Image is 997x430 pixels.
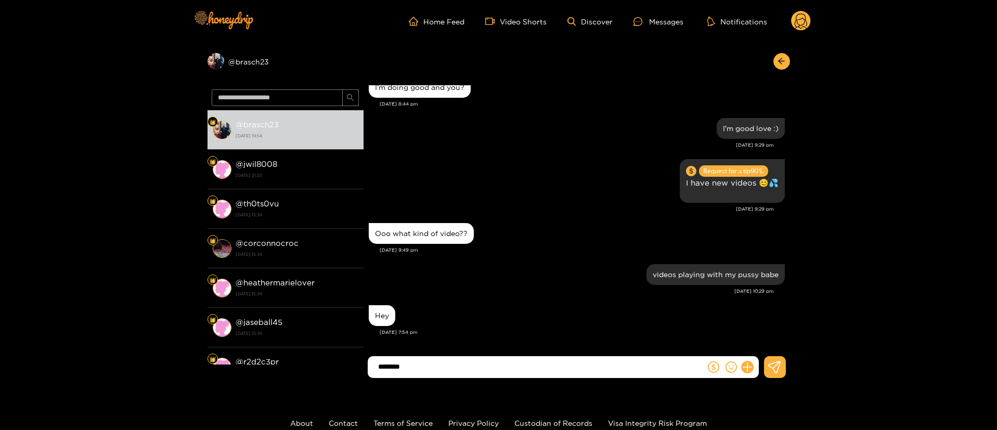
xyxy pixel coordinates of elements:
a: Privacy Policy [448,419,499,427]
img: Fan Level [210,317,216,323]
div: Hey [375,311,389,320]
a: Home Feed [409,17,464,26]
strong: @ corconnocroc [236,239,299,247]
img: Fan Level [210,238,216,244]
a: Terms of Service [373,419,433,427]
div: Sep. 29, 9:29 pm [717,118,785,139]
strong: @ jaseball45 [236,318,282,327]
strong: [DATE] 15:38 [236,210,358,219]
a: Video Shorts [485,17,547,26]
span: Request for a tip 90 $. [699,165,768,177]
div: I'm good love :) [723,124,779,133]
strong: @ r2d2c3pr [236,357,279,366]
img: Fan Level [210,159,216,165]
button: search [342,89,359,106]
img: Fan Level [210,277,216,283]
span: dollar-circle [686,166,696,176]
img: conversation [213,239,231,258]
div: videos playing with my pussy babe [653,270,779,279]
div: [DATE] 10:29 pm [369,288,774,295]
div: @brasch23 [208,53,364,70]
button: Notifications [704,16,770,27]
div: Messages [633,16,683,28]
div: Sep. 29, 9:49 pm [369,223,474,244]
div: [DATE] 9:29 pm [369,205,774,213]
div: Sep. 29, 9:29 pm [680,159,785,203]
div: Sep. 29, 8:44 pm [369,77,471,98]
strong: @ jwil8008 [236,160,277,168]
span: video-camera [485,17,500,26]
p: I have new videos 😊💦 [686,177,779,189]
div: Oct. 1, 7:54 pm [369,305,395,326]
span: arrow-left [778,57,785,66]
strong: @ th0ts0vu [236,199,279,208]
a: Visa Integrity Risk Program [608,419,707,427]
strong: [DATE] 15:38 [236,329,358,338]
strong: [DATE] 15:38 [236,289,358,298]
img: conversation [213,358,231,376]
strong: @ heathermarielover [236,278,315,287]
img: conversation [213,160,231,179]
div: [DATE] 7:54 pm [380,329,785,336]
div: Sep. 29, 10:29 pm [646,264,785,285]
div: [DATE] 8:44 pm [380,100,785,108]
strong: [DATE] 15:38 [236,250,358,259]
div: [DATE] 9:49 pm [380,246,785,254]
a: Discover [567,17,613,26]
span: smile [726,361,737,373]
img: Fan Level [210,356,216,362]
strong: @ brasch23 [236,120,279,129]
a: Contact [329,419,358,427]
a: Custodian of Records [514,419,592,427]
span: dollar [708,361,719,373]
strong: [DATE] 21:25 [236,171,358,180]
button: dollar [706,359,721,375]
span: search [346,94,354,102]
a: About [290,419,313,427]
div: I’m doing good and you? [375,83,464,92]
button: arrow-left [773,53,790,70]
strong: [DATE] 19:54 [236,131,358,140]
img: conversation [213,200,231,218]
img: Fan Level [210,198,216,204]
div: Ooo what kind of video?? [375,229,468,238]
img: conversation [213,121,231,139]
img: conversation [213,279,231,297]
span: home [409,17,423,26]
img: conversation [213,318,231,337]
img: Fan Level [210,119,216,125]
div: [DATE] 9:29 pm [369,141,774,149]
